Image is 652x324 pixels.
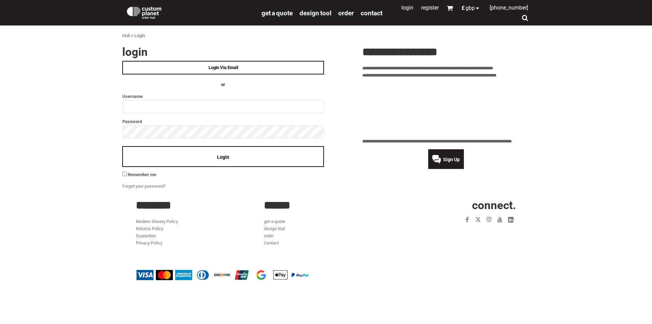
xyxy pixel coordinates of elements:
[136,240,162,245] a: Privacy Policy
[126,5,163,19] img: Custom Planet
[122,33,130,38] a: Hub
[264,226,285,231] a: design tool
[122,2,258,22] a: Custom Planet
[253,270,270,280] img: Google Pay
[461,5,466,11] span: £
[136,219,178,224] a: Modern Slavery Policy
[175,270,192,280] img: American Express
[291,273,308,277] img: PayPal
[122,46,324,57] h2: Login
[137,270,153,280] img: Visa
[134,32,145,39] div: Login
[466,5,475,11] span: GBP
[214,270,231,280] img: Discover
[122,184,166,189] a: Forgot your password?
[401,4,413,11] a: Login
[338,9,354,17] a: order
[261,9,293,17] a: get a quote
[361,9,382,17] a: Contact
[233,270,250,280] img: China UnionPay
[362,83,530,134] iframe: Customer reviews powered by Trustpilot
[156,270,173,280] img: Mastercard
[422,229,516,237] iframe: Customer reviews powered by Trustpilot
[272,270,289,280] img: Apple Pay
[264,233,274,238] a: order
[264,240,279,245] a: Contact
[443,157,460,162] span: Sign Up
[195,270,212,280] img: Diners Club
[421,4,439,11] a: Register
[122,61,324,74] a: Login Via Email
[217,154,229,160] span: Login
[392,200,516,211] h2: CONNECT.
[490,4,528,11] span: [PHONE_NUMBER]
[122,81,324,88] h4: OR
[209,65,238,70] span: Login Via Email
[264,219,285,224] a: get a quote
[122,172,127,176] input: Remember me
[122,92,324,100] label: Username
[300,9,331,17] a: design tool
[136,233,156,238] a: Guarantee
[122,118,324,125] label: Password
[128,172,156,177] span: Remember me
[131,32,133,39] div: >
[136,226,163,231] a: Returns Policy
